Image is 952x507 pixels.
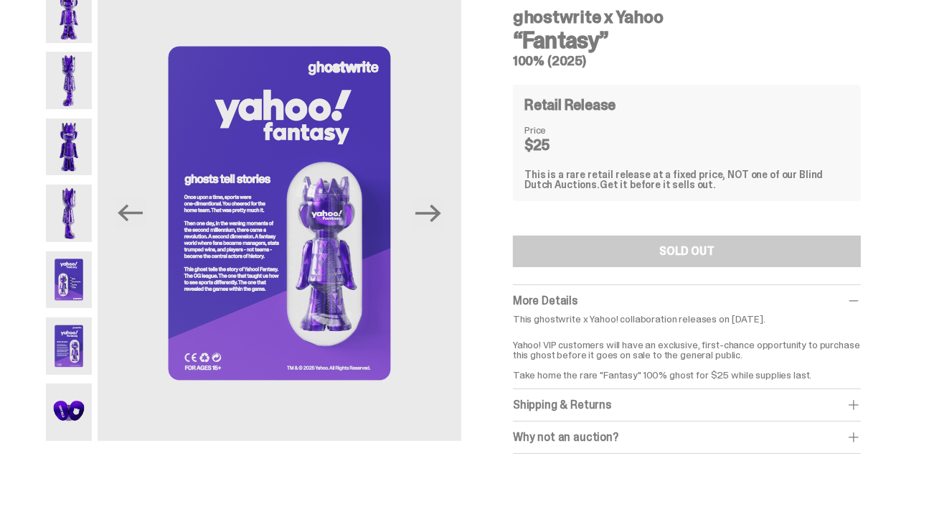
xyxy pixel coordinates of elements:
h5: 100% (2025) [513,55,861,68]
div: Why not an auction? [513,430,861,445]
img: Yahoo-HG---4.png [46,185,92,242]
h4: Retail Release [524,98,616,112]
dd: $25 [524,138,596,152]
p: Yahoo! VIP customers will have an exclusive, first-chance opportunity to purchase this ghost befo... [513,330,861,380]
img: Yahoo-HG---6.png [46,317,92,375]
img: Yahoo-HG---2.png [46,52,92,109]
dt: Price [524,125,596,135]
span: Get it before it sells out. [600,178,716,191]
p: This ghostwrite x Yahoo! collaboration releases on [DATE]. [513,314,861,324]
button: Next [413,197,444,229]
span: More Details [513,293,578,308]
div: SOLD OUT [659,246,715,257]
img: Yahoo-HG---5.png [46,251,92,309]
button: SOLD OUT [513,236,861,267]
div: Shipping & Returns [513,398,861,412]
div: This is a rare retail release at a fixed price, NOT one of our Blind Dutch Auctions. [524,169,849,190]
h3: “Fantasy” [513,29,861,52]
button: Previous [115,197,146,229]
h4: ghostwrite x Yahoo [513,9,861,26]
img: Yahoo-HG---3.png [46,118,92,176]
img: Yahoo-HG---7.png [46,383,92,441]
